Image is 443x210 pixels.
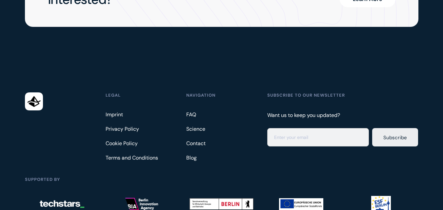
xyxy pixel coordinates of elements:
[267,109,342,122] div: Want us to keep you updated?
[186,109,198,120] a: FAQ
[106,153,160,163] a: Terms and Conditions
[186,153,199,163] a: Blog
[186,124,207,134] a: Science
[106,124,141,134] a: Privacy Policy
[372,128,418,146] input: Subscribe
[186,138,208,149] a: Contact
[267,128,369,146] input: Enter your email
[106,109,125,120] a: Imprint
[267,128,418,146] form: Email Form
[106,138,140,149] a: Cookie Policy
[25,177,418,182] p: Supported By
[267,92,345,98] div: SUBSCRIBE TO OUR NEWSLETTER
[106,92,121,98] div: Legal
[186,92,215,98] div: Navigation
